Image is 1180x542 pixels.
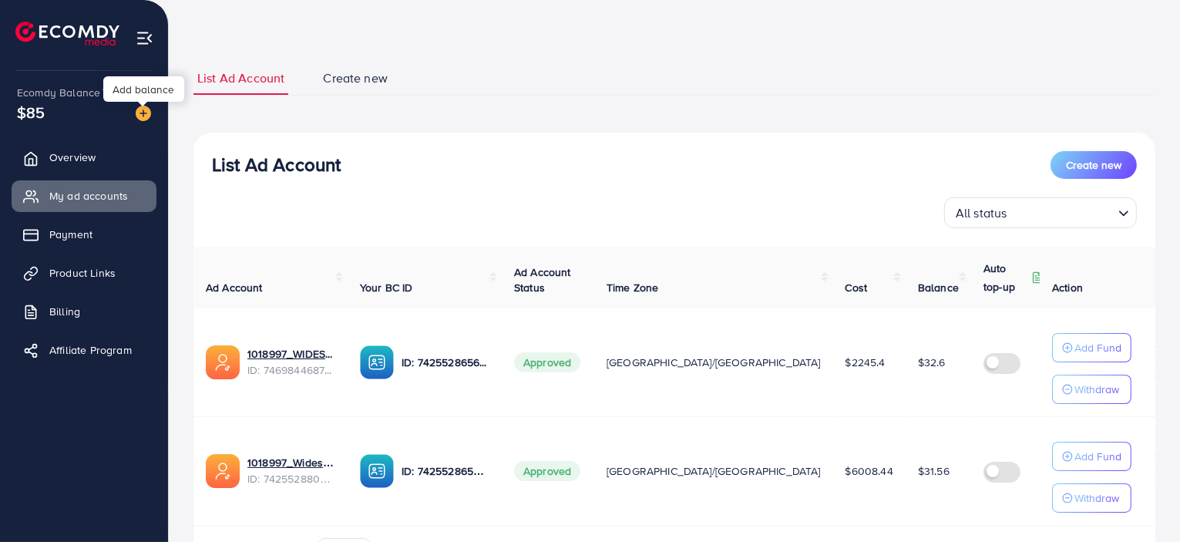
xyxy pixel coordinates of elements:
[402,462,489,480] p: ID: 7425528656853778449
[206,345,240,379] img: ic-ads-acc.e4c84228.svg
[514,352,580,372] span: Approved
[1051,151,1137,179] button: Create new
[360,345,394,379] img: ic-ba-acc.ded83a64.svg
[49,150,96,165] span: Overview
[1052,375,1131,404] button: Withdraw
[12,142,156,173] a: Overview
[247,455,335,486] div: <span class='underline'>1018997_Wides Jewelery_1728890665566</span></br>7425528806762594320
[1052,333,1131,362] button: Add Fund
[918,463,950,479] span: $31.56
[1012,199,1112,224] input: Search for option
[17,101,45,123] span: $85
[360,454,394,488] img: ic-ba-acc.ded83a64.svg
[247,471,335,486] span: ID: 7425528806762594320
[607,463,821,479] span: [GEOGRAPHIC_DATA]/[GEOGRAPHIC_DATA]
[197,69,284,87] span: List Ad Account
[1114,473,1168,530] iframe: Chat
[136,29,153,47] img: menu
[918,355,946,370] span: $32.6
[12,180,156,211] a: My ad accounts
[607,280,658,295] span: Time Zone
[12,335,156,365] a: Affiliate Program
[206,280,263,295] span: Ad Account
[1052,280,1083,295] span: Action
[12,296,156,327] a: Billing
[918,280,959,295] span: Balance
[845,355,886,370] span: $2245.4
[17,85,100,100] span: Ecomdy Balance
[247,346,335,378] div: <span class='underline'>1018997_WIDES TANZILITE 2_1739208754661</span></br>7469844687660957712
[49,304,80,319] span: Billing
[323,69,388,87] span: Create new
[49,265,116,281] span: Product Links
[953,202,1010,224] span: All status
[12,258,156,288] a: Product Links
[1074,380,1119,399] p: Withdraw
[206,454,240,488] img: ic-ads-acc.e4c84228.svg
[944,197,1137,228] div: Search for option
[12,219,156,250] a: Payment
[1074,338,1121,357] p: Add Fund
[49,227,92,242] span: Payment
[1066,157,1121,173] span: Create new
[607,355,821,370] span: [GEOGRAPHIC_DATA]/[GEOGRAPHIC_DATA]
[1052,483,1131,513] button: Withdraw
[983,259,1028,296] p: Auto top-up
[514,264,571,295] span: Ad Account Status
[136,106,151,121] img: image
[49,188,128,204] span: My ad accounts
[360,280,413,295] span: Your BC ID
[15,22,119,45] img: logo
[1074,447,1121,466] p: Add Fund
[247,362,335,378] span: ID: 7469844687660957712
[212,153,341,176] h3: List Ad Account
[247,346,335,362] a: 1018997_WIDES TANZILITE 2_1739208754661
[514,461,580,481] span: Approved
[845,463,893,479] span: $6008.44
[1074,489,1119,507] p: Withdraw
[103,76,184,102] div: Add balance
[845,280,868,295] span: Cost
[402,353,489,372] p: ID: 7425528656853778449
[49,342,132,358] span: Affiliate Program
[1052,442,1131,471] button: Add Fund
[247,455,335,470] a: 1018997_Wides Jewelery_1728890665566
